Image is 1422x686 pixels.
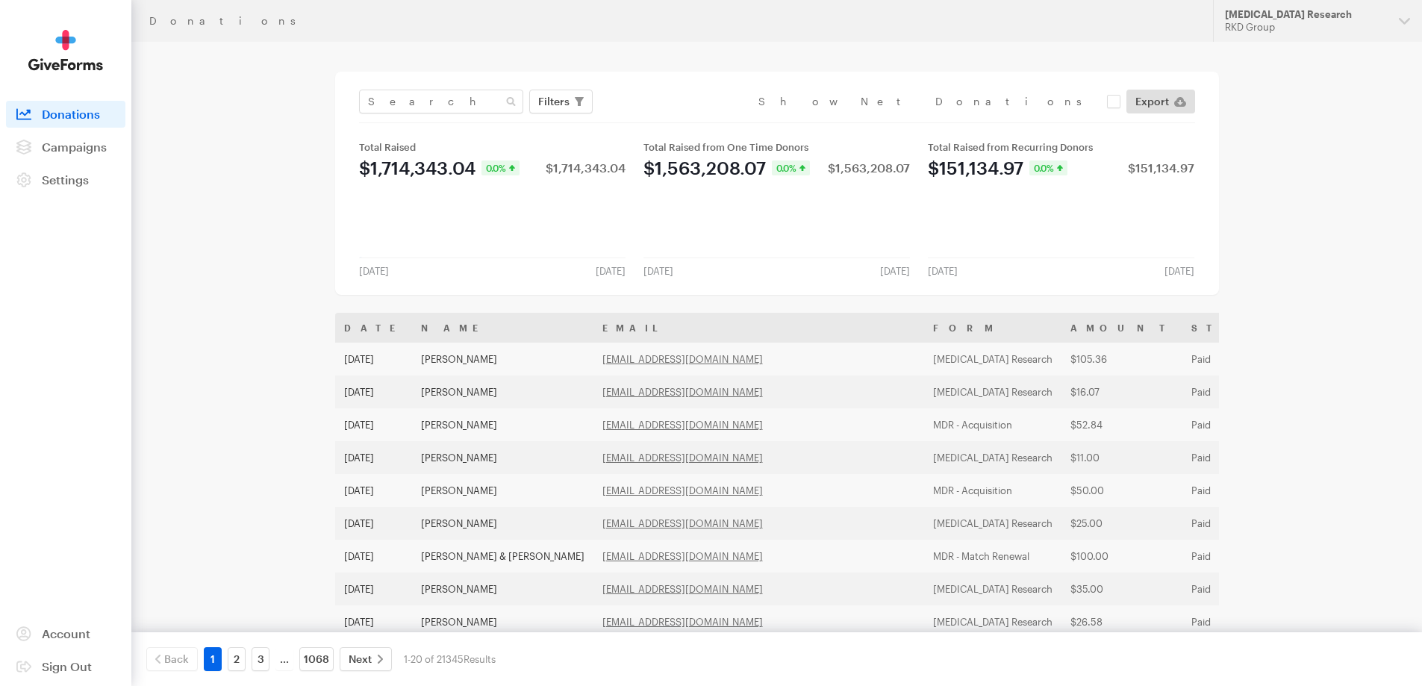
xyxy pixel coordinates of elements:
[602,386,763,398] a: [EMAIL_ADDRESS][DOMAIN_NAME]
[335,540,412,573] td: [DATE]
[602,583,763,595] a: [EMAIL_ADDRESS][DOMAIN_NAME]
[1061,343,1182,375] td: $105.36
[340,647,392,671] a: Next
[924,507,1061,540] td: [MEDICAL_DATA] Research
[412,313,593,343] th: Name
[412,375,593,408] td: [PERSON_NAME]
[1182,343,1292,375] td: Paid
[335,408,412,441] td: [DATE]
[772,160,810,175] div: 0.0%
[1126,90,1195,113] a: Export
[643,159,766,177] div: $1,563,208.07
[42,172,89,187] span: Settings
[871,265,919,277] div: [DATE]
[412,474,593,507] td: [PERSON_NAME]
[335,605,412,638] td: [DATE]
[6,620,125,647] a: Account
[602,550,763,562] a: [EMAIL_ADDRESS][DOMAIN_NAME]
[412,408,593,441] td: [PERSON_NAME]
[924,313,1061,343] th: Form
[481,160,520,175] div: 0.0%
[412,343,593,375] td: [PERSON_NAME]
[1061,474,1182,507] td: $50.00
[1182,408,1292,441] td: Paid
[335,507,412,540] td: [DATE]
[602,419,763,431] a: [EMAIL_ADDRESS][DOMAIN_NAME]
[602,616,763,628] a: [EMAIL_ADDRESS][DOMAIN_NAME]
[1182,474,1292,507] td: Paid
[252,647,269,671] a: 3
[6,134,125,160] a: Campaigns
[928,159,1023,177] div: $151,134.97
[350,265,398,277] div: [DATE]
[1061,441,1182,474] td: $11.00
[1182,441,1292,474] td: Paid
[42,107,100,121] span: Donations
[1182,375,1292,408] td: Paid
[42,659,92,673] span: Sign Out
[1029,160,1067,175] div: 0.0%
[1061,573,1182,605] td: $35.00
[1182,605,1292,638] td: Paid
[924,343,1061,375] td: [MEDICAL_DATA] Research
[924,540,1061,573] td: MDR - Match Renewal
[593,313,924,343] th: Email
[924,474,1061,507] td: MDR - Acquisition
[529,90,593,113] button: Filters
[404,647,496,671] div: 1-20 of 21345
[6,166,125,193] a: Settings
[602,517,763,529] a: [EMAIL_ADDRESS][DOMAIN_NAME]
[587,265,634,277] div: [DATE]
[6,653,125,680] a: Sign Out
[1182,313,1292,343] th: Status
[924,441,1061,474] td: [MEDICAL_DATA] Research
[28,30,103,71] img: GiveForms
[228,647,246,671] a: 2
[412,573,593,605] td: [PERSON_NAME]
[634,265,682,277] div: [DATE]
[928,141,1194,153] div: Total Raised from Recurring Donors
[359,141,626,153] div: Total Raised
[412,441,593,474] td: [PERSON_NAME]
[1061,540,1182,573] td: $100.00
[335,343,412,375] td: [DATE]
[349,650,372,668] span: Next
[1182,507,1292,540] td: Paid
[1225,21,1387,34] div: RKD Group
[1156,265,1203,277] div: [DATE]
[335,441,412,474] td: [DATE]
[924,408,1061,441] td: MDR - Acquisition
[335,375,412,408] td: [DATE]
[924,375,1061,408] td: [MEDICAL_DATA] Research
[359,159,475,177] div: $1,714,343.04
[1061,605,1182,638] td: $26.58
[828,162,910,174] div: $1,563,208.07
[602,353,763,365] a: [EMAIL_ADDRESS][DOMAIN_NAME]
[1135,93,1169,110] span: Export
[464,653,496,665] span: Results
[643,141,910,153] div: Total Raised from One Time Donors
[1061,408,1182,441] td: $52.84
[1061,313,1182,343] th: Amount
[1225,8,1387,21] div: [MEDICAL_DATA] Research
[602,484,763,496] a: [EMAIL_ADDRESS][DOMAIN_NAME]
[299,647,334,671] a: 1068
[538,93,570,110] span: Filters
[335,474,412,507] td: [DATE]
[602,452,763,464] a: [EMAIL_ADDRESS][DOMAIN_NAME]
[6,101,125,128] a: Donations
[42,140,107,154] span: Campaigns
[924,605,1061,638] td: [MEDICAL_DATA] Research
[1182,540,1292,573] td: Paid
[42,626,90,640] span: Account
[1061,375,1182,408] td: $16.07
[412,605,593,638] td: [PERSON_NAME]
[359,90,523,113] input: Search Name & Email
[335,573,412,605] td: [DATE]
[546,162,626,174] div: $1,714,343.04
[1128,162,1194,174] div: $151,134.97
[1182,573,1292,605] td: Paid
[335,313,412,343] th: Date
[1061,507,1182,540] td: $25.00
[924,573,1061,605] td: [MEDICAL_DATA] Research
